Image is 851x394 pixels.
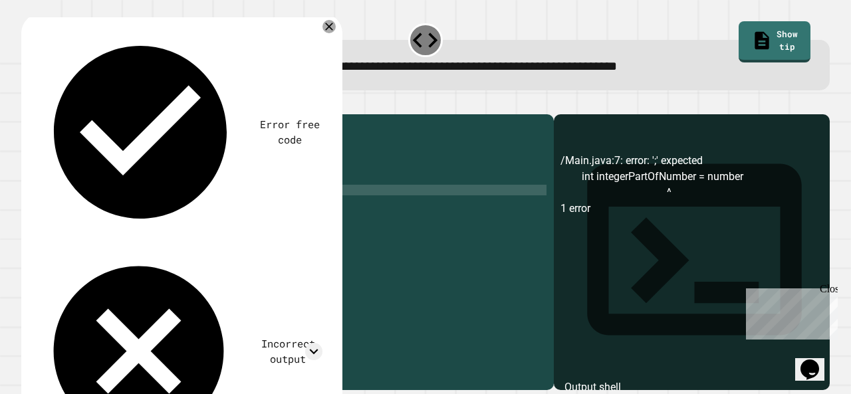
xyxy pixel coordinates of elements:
div: Chat with us now!Close [5,5,92,84]
iframe: chat widget [741,283,838,340]
iframe: chat widget [795,341,838,381]
div: Error free code [257,117,322,148]
a: Show tip [739,21,811,63]
div: Incorrect output [254,336,322,367]
div: /Main.java:7: error: ';' expected int integerPartOfNumber = number ^ 1 error [560,153,823,389]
